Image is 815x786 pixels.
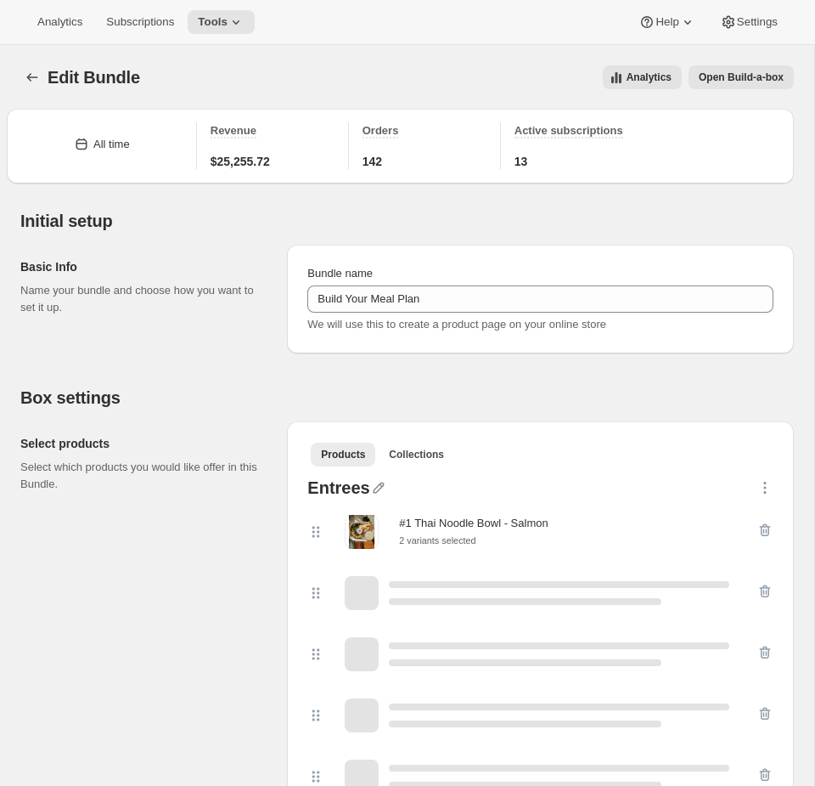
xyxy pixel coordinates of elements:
[699,71,784,84] span: Open Build-a-box
[514,153,528,170] span: 13
[37,15,82,29] span: Analytics
[307,318,606,331] span: We will use this to create a product page on your online store
[96,10,184,34] button: Subscriptions
[603,65,682,89] button: View all analytics related to this specific bundles, within certain timeframes
[20,211,794,231] h2: Initial setup
[20,65,44,89] button: Bundles
[363,153,382,170] span: 142
[48,68,140,87] span: Edit Bundle
[737,15,778,29] span: Settings
[20,282,260,316] p: Name your bundle and choose how you want to set it up.
[27,10,93,34] button: Analytics
[211,153,270,170] span: $25,255.72
[106,15,174,29] span: Subscriptions
[20,387,794,408] h2: Box settings
[689,65,794,89] button: View links to open the build-a-box on the online store
[514,124,623,137] span: Active subscriptions
[628,10,705,34] button: Help
[399,535,475,546] small: 2 variants selected
[321,448,365,461] span: Products
[188,10,255,34] button: Tools
[307,286,773,313] input: ie. Smoothie box
[399,515,548,532] div: #1 Thai Noodle Bowl - Salmon
[20,258,260,275] h2: Basic Info
[20,459,260,493] p: Select which products you would like offer in this Bundle.
[20,435,260,452] h2: Select products
[627,71,672,84] span: Analytics
[198,15,228,29] span: Tools
[211,124,256,137] span: Revenue
[363,124,399,137] span: Orders
[307,479,369,501] div: Entrees
[655,15,678,29] span: Help
[389,448,444,461] span: Collections
[710,10,788,34] button: Settings
[93,136,130,153] div: All time
[307,267,373,280] span: Bundle name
